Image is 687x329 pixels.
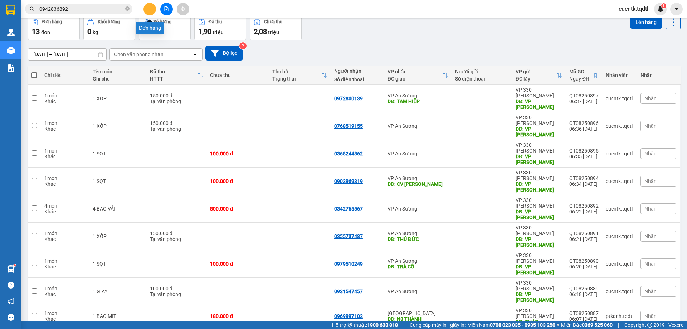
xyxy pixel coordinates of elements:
div: ĐC lấy [516,76,556,82]
span: Nhãn [644,206,657,212]
div: VP An Sương [388,151,448,156]
button: aim [177,3,189,15]
div: QT08250890 [569,258,599,264]
th: Toggle SortBy [566,66,602,85]
th: Toggle SortBy [384,66,452,85]
span: Miền Nam [467,321,555,329]
div: 1 món [44,286,86,291]
div: Khác [44,264,86,270]
span: Nhãn [644,123,657,129]
div: 06:36 [DATE] [569,126,599,132]
div: Khác [44,209,86,214]
div: DĐ: VP LONG HƯNG [516,209,562,220]
div: Khác [44,154,86,159]
div: 1 XỐP [93,96,142,101]
div: Chọn văn phòng nhận [114,51,164,58]
div: DĐ: VP LONG HƯNG [516,291,562,303]
span: ⚪️ [557,324,559,326]
div: 0969997102 [334,313,363,319]
div: Khác [44,98,86,104]
span: copyright [647,323,652,328]
img: warehouse-icon [7,29,15,36]
button: Số lượng21món [139,15,191,40]
div: cucntk.tqdtl [606,178,633,184]
button: Bộ lọc [205,46,243,61]
div: cucntk.tqdtl [606,151,633,156]
div: Tên món [93,69,142,74]
span: aim [180,6,185,11]
div: DĐ: VP LONG HƯNG [516,126,562,137]
div: VP An Sương [388,258,448,264]
span: Nhãn [644,233,657,239]
div: 06:20 [DATE] [569,264,599,270]
div: 4 món [44,203,86,209]
div: VP 330 [PERSON_NAME] [516,170,562,181]
div: Khác [44,316,86,322]
div: Đơn hàng [42,19,62,24]
div: Nhân viên [606,72,633,78]
span: Nhãn [644,151,657,156]
div: DĐ: VP LONG HƯNG [516,154,562,165]
div: Chưa thu [264,19,282,24]
div: cucntk.tqdtl [606,261,633,267]
div: DĐ: THẢO [516,319,562,325]
strong: 0369 525 060 [582,322,613,328]
div: Tại văn phòng [150,126,203,132]
button: Chưa thu2,08 triệu [250,15,302,40]
span: triệu [268,29,279,35]
div: 0972800139 [93,23,143,33]
div: Khác [44,236,86,242]
div: VP An Sương [388,289,448,294]
div: 0355737487 [334,233,363,239]
span: 21 [143,27,151,36]
div: DĐ: THỦ ĐỨC [388,236,448,242]
span: Nhãn [644,96,657,101]
div: 1 món [44,148,86,154]
div: 1 món [44,231,86,236]
div: 06:21 [DATE] [569,236,599,242]
span: 1,90 [198,27,211,36]
input: Tìm tên, số ĐT hoặc mã đơn [39,5,124,13]
div: cucntk.tqdtl [606,289,633,294]
span: | [618,321,619,329]
div: VP 330 [PERSON_NAME] [516,142,562,154]
div: Chi tiết [44,72,86,78]
div: DĐ: TAM HIỆP [388,98,448,104]
div: VP 330 [PERSON_NAME] [6,6,88,23]
div: VP 330 [PERSON_NAME] [516,225,562,236]
div: 100.000 đ [210,178,265,184]
div: Tại văn phòng [150,236,203,242]
div: QT08250897 [569,93,599,98]
div: 0368244862 [334,151,363,156]
span: TAM HIỆP [93,33,126,58]
div: 06:22 [DATE] [569,209,599,214]
span: 0 [87,27,91,36]
div: HTTT [150,76,198,82]
div: 1 món [44,120,86,126]
div: 06:35 [DATE] [569,154,599,159]
div: Đã thu [150,69,198,74]
div: 0768519155 [334,123,363,129]
div: 4 BAO VẢI [93,206,142,212]
div: QT08250892 [569,203,599,209]
div: 06:34 [DATE] [569,181,599,187]
div: 0902969319 [334,178,363,184]
span: file-add [164,6,169,11]
span: 1 [662,3,665,8]
div: VP An Sương [388,93,448,98]
div: 100.000 đ [210,151,265,156]
div: DĐ: CV LINH XUÂN [388,181,448,187]
div: DĐ: VP LONG HƯNG [516,98,562,110]
span: search [30,6,35,11]
sup: 2 [239,42,247,49]
div: 150.000 đ [150,120,203,126]
div: Người gửi [455,69,508,74]
button: file-add [160,3,173,15]
div: 1 SỌT [93,261,142,267]
div: Chưa thu [210,72,265,78]
div: Ngày ĐH [569,76,593,82]
span: message [8,314,14,321]
span: notification [8,298,14,305]
div: cucntk.tqdtl [606,123,633,129]
div: 1 GIẤY [93,289,142,294]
